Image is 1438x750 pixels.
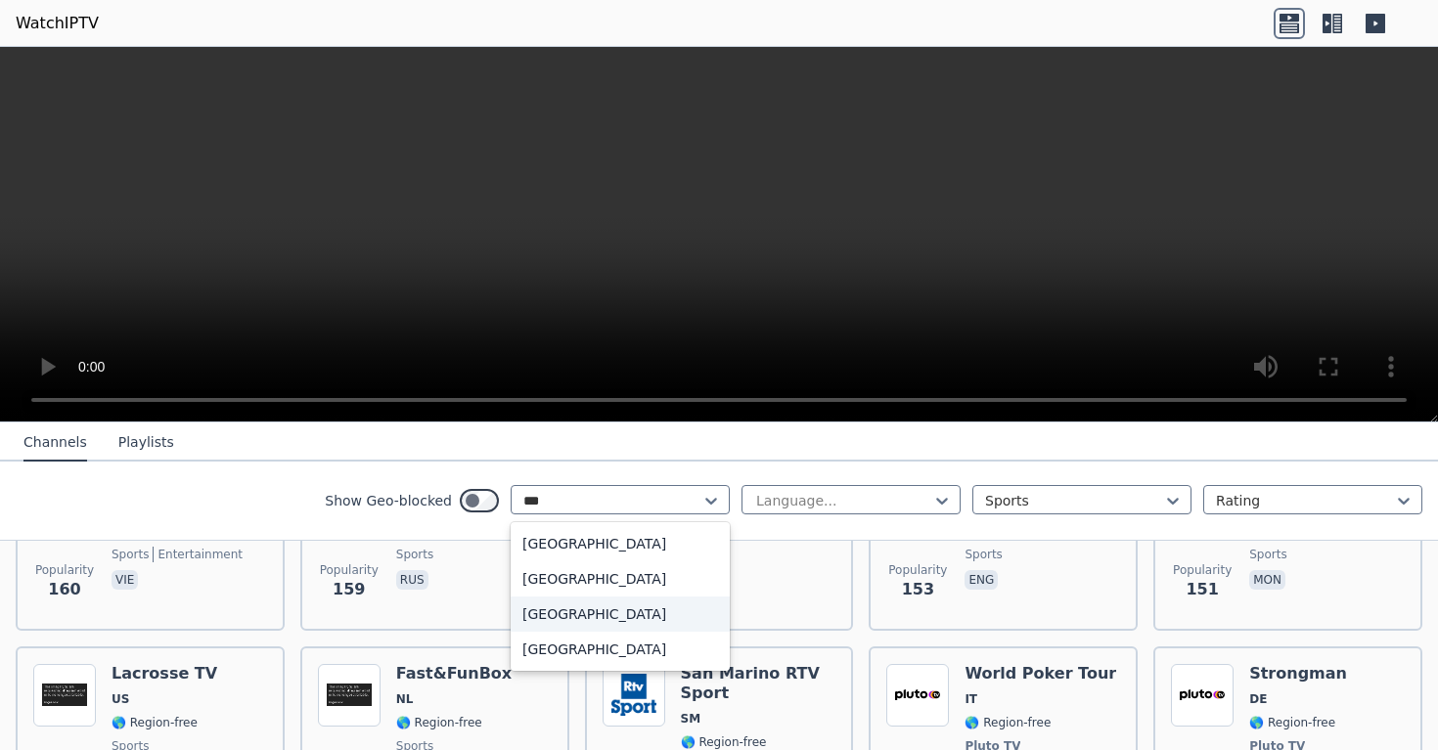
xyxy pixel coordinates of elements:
span: 151 [1186,578,1218,601]
span: sports [396,547,433,562]
span: Popularity [1173,562,1232,578]
span: US [112,691,129,707]
span: 🌎 Region-free [965,715,1051,730]
p: vie [112,570,138,590]
img: Lacrosse TV [33,664,96,727]
span: 🌎 Region-free [396,715,482,730]
span: NL [396,691,414,707]
h6: World Poker Tour [965,664,1116,684]
span: sports [965,547,1002,562]
img: Strongman [1171,664,1234,727]
span: Popularity [35,562,94,578]
p: mon [1249,570,1285,590]
span: Popularity [888,562,947,578]
span: 159 [333,578,365,601]
div: [GEOGRAPHIC_DATA] [511,632,730,667]
button: Playlists [118,424,174,462]
span: IT [965,691,977,707]
h6: Strongman [1249,664,1347,684]
span: entertainment [153,547,243,562]
p: rus [396,570,428,590]
span: 🌎 Region-free [681,734,767,750]
span: DE [1249,691,1267,707]
h6: Lacrosse TV [112,664,217,684]
span: SM [681,711,701,727]
span: Popularity [320,562,379,578]
button: Channels [23,424,87,462]
div: [GEOGRAPHIC_DATA] [511,526,730,561]
img: World Poker Tour [886,664,949,727]
img: San Marino RTV Sport [603,664,665,727]
span: 160 [48,578,80,601]
div: [GEOGRAPHIC_DATA] [511,561,730,596]
label: Show Geo-blocked [325,491,452,510]
h6: San Marino RTV Sport [681,664,836,703]
div: [GEOGRAPHIC_DATA] [511,596,730,632]
p: eng [965,570,998,590]
span: sports [112,547,149,562]
span: sports [1249,547,1286,562]
span: 🌎 Region-free [112,715,198,730]
span: 153 [902,578,934,601]
span: 🌎 Region-free [1249,715,1335,730]
img: Fast&FunBox [318,664,381,727]
a: WatchIPTV [16,12,99,35]
h6: Fast&FunBox [396,664,512,684]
